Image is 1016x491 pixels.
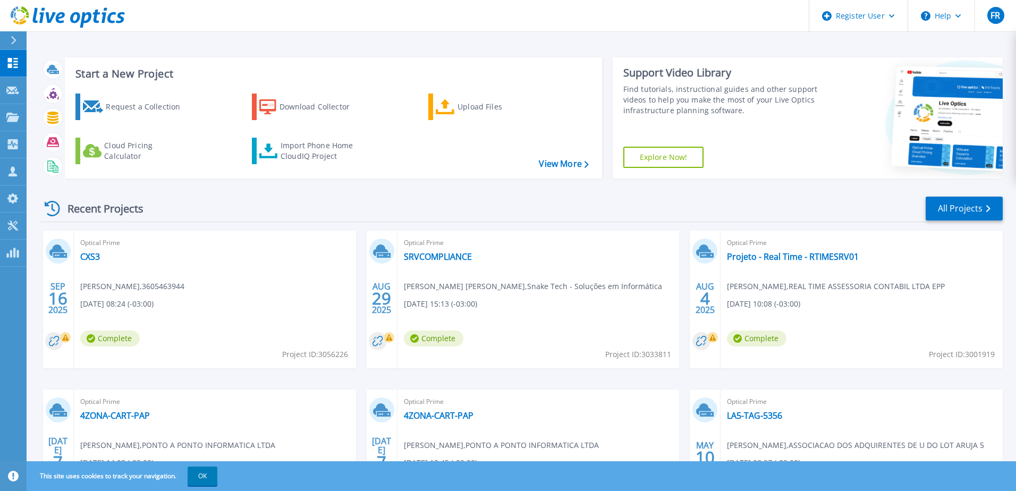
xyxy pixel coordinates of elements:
[727,457,800,469] span: [DATE] 08:37 (-03:00)
[727,251,859,262] a: Projeto - Real Time - RTIMESRV01
[695,279,715,318] div: AUG 2025
[404,251,472,262] a: SRVCOMPLIANCE
[48,294,67,303] span: 16
[53,458,63,467] span: 7
[252,94,370,120] a: Download Collector
[623,66,822,80] div: Support Video Library
[700,294,710,303] span: 4
[80,331,140,346] span: Complete
[404,237,673,249] span: Optical Prime
[458,96,543,117] div: Upload Files
[75,138,194,164] a: Cloud Pricing Calculator
[727,237,996,249] span: Optical Prime
[80,396,350,408] span: Optical Prime
[80,457,154,469] span: [DATE] 14:08 (-03:00)
[75,94,194,120] a: Request a Collection
[929,349,995,360] span: Project ID: 3001919
[926,197,1003,221] a: All Projects
[48,279,68,318] div: SEP 2025
[404,410,473,421] a: 4ZONA-CART-PAP
[41,196,158,222] div: Recent Projects
[48,438,68,477] div: [DATE] 2025
[990,11,1000,20] span: FR
[80,251,100,262] a: CXS3
[727,281,945,292] span: [PERSON_NAME] , REAL TIME ASSESSORIA CONTABIL LTDA EPP
[605,349,671,360] span: Project ID: 3033811
[80,410,150,421] a: 4ZONA-CART-PAP
[623,84,822,116] div: Find tutorials, instructional guides and other support videos to help you make the most of your L...
[727,298,800,310] span: [DATE] 10:08 (-03:00)
[623,147,704,168] a: Explore Now!
[539,159,588,169] a: View More
[727,396,996,408] span: Optical Prime
[428,94,547,120] a: Upload Files
[80,439,275,451] span: [PERSON_NAME] , PONTO A PONTO INFORMATICA LTDA
[75,68,588,80] h3: Start a New Project
[727,331,786,346] span: Complete
[106,96,191,117] div: Request a Collection
[282,349,348,360] span: Project ID: 3056226
[371,438,392,477] div: [DATE] 2025
[404,298,477,310] span: [DATE] 15:13 (-03:00)
[404,281,662,292] span: [PERSON_NAME] [PERSON_NAME] , Snake Tech - Soluções em Informática
[404,331,463,346] span: Complete
[377,458,386,467] span: 7
[188,467,217,486] button: OK
[80,281,184,292] span: [PERSON_NAME] , 3605463944
[29,467,217,486] span: This site uses cookies to track your navigation.
[371,279,392,318] div: AUG 2025
[695,438,715,477] div: MAY 2025
[404,439,599,451] span: [PERSON_NAME] , PONTO A PONTO INFORMATICA LTDA
[372,294,391,303] span: 29
[727,439,984,451] span: [PERSON_NAME] , ASSOCIACAO DOS ADQUIRENTES DE U DO LOT ARUJA 5
[80,298,154,310] span: [DATE] 08:24 (-03:00)
[80,237,350,249] span: Optical Prime
[104,140,189,162] div: Cloud Pricing Calculator
[727,410,782,421] a: LA5-TAG-5356
[404,457,477,469] span: [DATE] 13:45 (-03:00)
[404,396,673,408] span: Optical Prime
[281,140,363,162] div: Import Phone Home CloudIQ Project
[696,453,715,462] span: 10
[280,96,365,117] div: Download Collector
